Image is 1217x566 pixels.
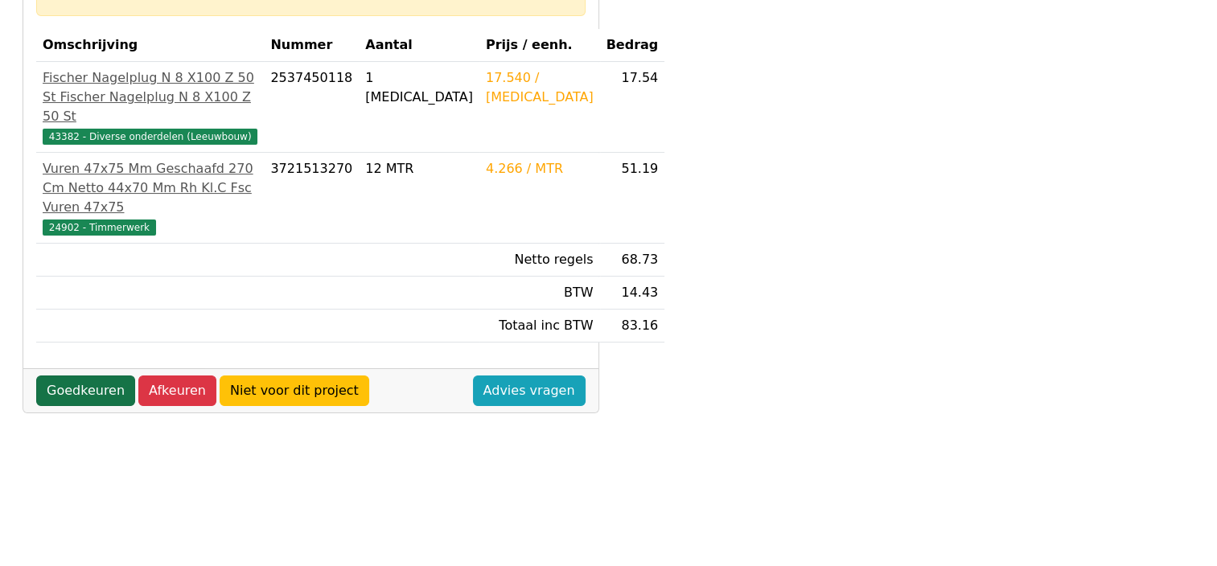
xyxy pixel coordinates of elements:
[36,375,135,406] a: Goedkeuren
[365,68,473,107] div: 1 [MEDICAL_DATA]
[36,29,264,62] th: Omschrijving
[43,219,156,236] span: 24902 - Timmerwerk
[600,277,665,310] td: 14.43
[264,29,359,62] th: Nummer
[486,159,594,178] div: 4.266 / MTR
[43,68,257,126] div: Fischer Nagelplug N 8 X100 Z 50 St Fischer Nagelplug N 8 X100 Z 50 St
[600,244,665,277] td: 68.73
[600,310,665,342] td: 83.16
[43,129,257,145] span: 43382 - Diverse onderdelen (Leeuwbouw)
[479,244,600,277] td: Netto regels
[600,62,665,153] td: 17.54
[359,29,479,62] th: Aantal
[365,159,473,178] div: 12 MTR
[138,375,216,406] a: Afkeuren
[43,159,257,236] a: Vuren 47x75 Mm Geschaafd 270 Cm Netto 44x70 Mm Rh Kl.C Fsc Vuren 47x7524902 - Timmerwerk
[479,29,600,62] th: Prijs / eenh.
[600,29,665,62] th: Bedrag
[264,153,359,244] td: 3721513270
[479,310,600,342] td: Totaal inc BTW
[473,375,586,406] a: Advies vragen
[220,375,369,406] a: Niet voor dit project
[486,68,594,107] div: 17.540 / [MEDICAL_DATA]
[479,277,600,310] td: BTW
[600,153,665,244] td: 51.19
[43,159,257,217] div: Vuren 47x75 Mm Geschaafd 270 Cm Netto 44x70 Mm Rh Kl.C Fsc Vuren 47x75
[264,62,359,153] td: 2537450118
[43,68,257,146] a: Fischer Nagelplug N 8 X100 Z 50 St Fischer Nagelplug N 8 X100 Z 50 St43382 - Diverse onderdelen (...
